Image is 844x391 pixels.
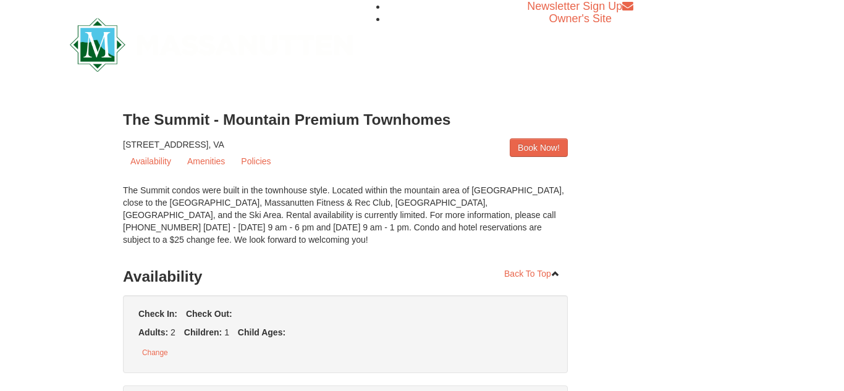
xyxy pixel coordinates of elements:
h3: The Summit - Mountain Premium Townhomes [123,107,721,132]
img: Massanutten Resort Logo [70,18,353,72]
a: Book Now! [510,138,568,157]
a: Back To Top [496,264,568,283]
span: 2 [171,327,175,337]
strong: Check In: [138,309,177,319]
strong: Check Out: [186,309,232,319]
span: 1 [224,327,229,337]
strong: Children: [184,327,222,337]
a: Owner's Site [549,12,612,25]
strong: Child Ages: [238,327,285,337]
a: Availability [123,152,179,170]
h3: Availability [123,264,568,289]
a: Policies [234,152,278,170]
a: Amenities [180,152,232,170]
strong: Adults: [138,327,168,337]
a: Massanutten Resort [70,28,353,57]
button: Change [135,345,175,361]
div: The Summit condos were built in the townhouse style. Located within the mountain area of [GEOGRAP... [123,184,568,258]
